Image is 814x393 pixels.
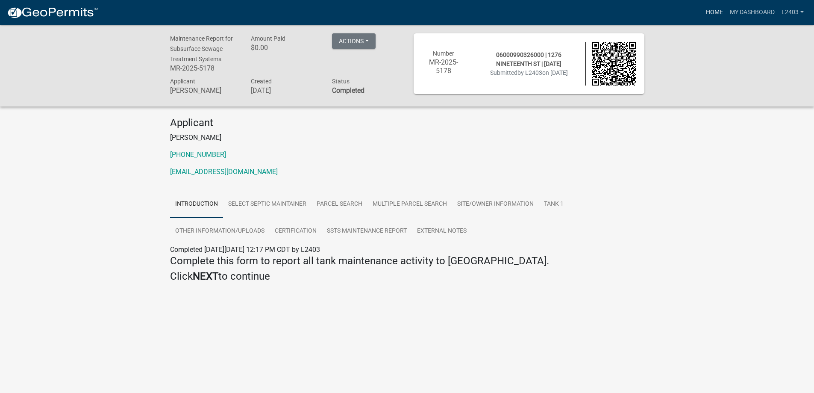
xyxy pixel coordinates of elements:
span: Maintenance Report for Subsurface Sewage Treatment Systems [170,35,233,62]
img: QR code [592,42,636,86]
span: Status [332,78,350,85]
a: Parcel search [311,191,367,218]
a: Other Information/Uploads [170,218,270,245]
span: Completed [DATE][DATE] 12:17 PM CDT by L2403 [170,245,320,254]
span: Created [251,78,272,85]
h6: [PERSON_NAME] [170,86,238,95]
a: My Dashboard [726,4,778,21]
a: Select Septic Maintainer [223,191,311,218]
h6: MR-2025-5178 [422,58,466,74]
a: L2403 [778,4,807,21]
button: Actions [332,33,376,49]
strong: NEXT [193,270,218,282]
span: Amount Paid [251,35,285,42]
a: Tank 1 [539,191,569,218]
a: SSTS Maintenance Report [322,218,412,245]
a: [EMAIL_ADDRESS][DOMAIN_NAME] [170,168,278,176]
strong: Completed [332,86,364,95]
h4: Applicant [170,117,644,129]
h4: Click to continue [170,270,644,283]
span: Number [433,50,454,57]
a: Certification [270,218,322,245]
span: 06000990326000 | 1276 NINETEENTH ST | [DATE] [496,51,561,67]
span: by L2403 [517,69,542,76]
a: Multiple Parcel Search [367,191,452,218]
h6: [DATE] [251,86,319,95]
h6: $0.00 [251,44,319,52]
h4: Complete this form to report all tank maintenance activity to [GEOGRAPHIC_DATA]. [170,255,644,267]
span: Applicant [170,78,195,85]
h6: MR-2025-5178 [170,64,238,72]
a: [PHONE_NUMBER] [170,151,226,159]
a: Introduction [170,191,223,218]
p: [PERSON_NAME] [170,133,644,143]
span: Submitted on [DATE] [490,69,568,76]
a: External Notes [412,218,472,245]
a: Site/Owner Information [452,191,539,218]
a: Home [702,4,726,21]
